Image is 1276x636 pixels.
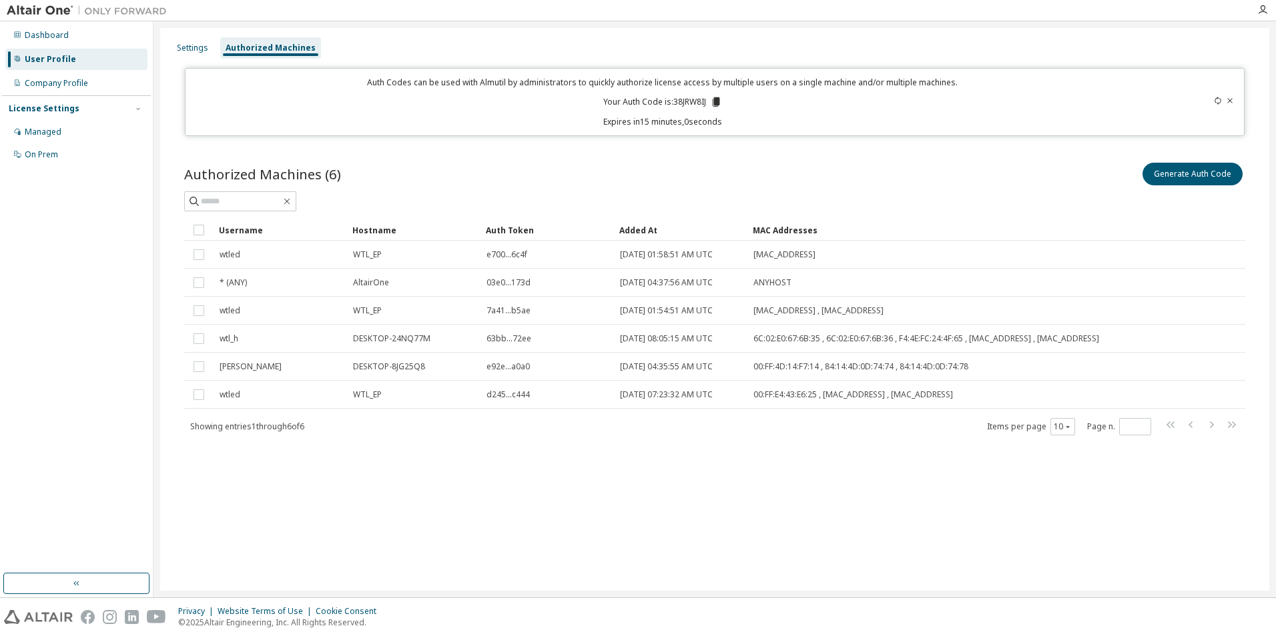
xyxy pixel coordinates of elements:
span: Items per page [987,418,1075,435]
span: ANYHOST [753,277,791,288]
span: 03e0...173d [487,277,531,288]
img: facebook.svg [81,610,95,624]
span: [DATE] 01:58:51 AM UTC [620,249,713,260]
span: [PERSON_NAME] [220,361,282,372]
span: 6C:02:E0:67:6B:35 , 6C:02:E0:67:6B:36 , F4:4E:FC:24:4F:65 , [MAC_ADDRESS] , [MAC_ADDRESS] [753,333,1099,344]
div: Managed [25,127,61,137]
span: 7a41...b5ae [487,305,531,316]
span: [DATE] 04:35:55 AM UTC [620,361,713,372]
p: © 2025 Altair Engineering, Inc. All Rights Reserved. [178,617,384,628]
div: Auth Token [486,219,609,241]
div: Dashboard [25,30,69,41]
p: Your Auth Code is: 38JRW8IJ [603,96,722,108]
div: On Prem [25,149,58,160]
img: altair_logo.svg [4,610,73,624]
div: Company Profile [25,78,88,89]
div: Settings [177,43,208,53]
img: instagram.svg [103,610,117,624]
span: wtl_h [220,333,238,344]
span: Authorized Machines (6) [184,165,341,183]
button: Generate Auth Code [1143,163,1243,185]
span: [MAC_ADDRESS] [753,249,816,260]
span: 63bb...72ee [487,333,531,344]
p: Auth Codes can be used with Almutil by administrators to quickly authorize license access by mult... [194,77,1133,88]
span: d245...c444 [487,389,530,400]
span: Showing entries 1 through 6 of 6 [190,421,304,432]
div: MAC Addresses [753,219,1105,241]
span: [DATE] 08:05:15 AM UTC [620,333,713,344]
div: Website Terms of Use [218,606,316,617]
div: Cookie Consent [316,606,384,617]
span: wtled [220,389,240,400]
span: WTL_EP [353,305,382,316]
img: linkedin.svg [125,610,139,624]
span: 00:FF:E4:43:E6:25 , [MAC_ADDRESS] , [MAC_ADDRESS] [753,389,953,400]
span: WTL_EP [353,249,382,260]
img: youtube.svg [147,610,166,624]
span: DESKTOP-8JG25Q8 [353,361,425,372]
span: AltairOne [353,277,389,288]
span: DESKTOP-24NQ77M [353,333,430,344]
span: wtled [220,305,240,316]
span: * (ANY) [220,277,247,288]
span: wtled [220,249,240,260]
div: Username [219,219,342,241]
div: Authorized Machines [226,43,316,53]
span: [DATE] 01:54:51 AM UTC [620,305,713,316]
span: [MAC_ADDRESS] , [MAC_ADDRESS] [753,305,884,316]
div: Privacy [178,606,218,617]
span: WTL_EP [353,389,382,400]
button: 10 [1054,421,1072,432]
span: e92e...a0a0 [487,361,530,372]
div: Added At [619,219,742,241]
span: 00:FF:4D:14:F7:14 , 84:14:4D:0D:74:74 , 84:14:4D:0D:74:78 [753,361,968,372]
div: Hostname [352,219,475,241]
span: e700...6c4f [487,249,527,260]
img: Altair One [7,4,174,17]
span: [DATE] 04:37:56 AM UTC [620,277,713,288]
p: Expires in 15 minutes, 0 seconds [194,116,1133,127]
span: [DATE] 07:23:32 AM UTC [620,389,713,400]
span: Page n. [1087,418,1151,435]
div: User Profile [25,54,76,65]
div: License Settings [9,103,79,114]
